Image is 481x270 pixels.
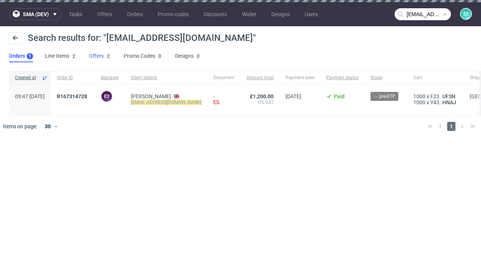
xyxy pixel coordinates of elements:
[286,75,314,81] span: Payment date
[57,93,89,99] a: R167314728
[131,100,201,105] mark: [EMAIL_ADDRESS][DOMAIN_NAME]
[199,8,231,20] a: Discounts
[40,121,54,132] div: 30
[101,75,119,81] span: Manager
[107,54,110,59] div: 2
[334,93,345,99] span: Paid
[413,93,425,99] span: 1000
[447,122,455,131] span: 1
[250,93,274,99] span: £1,200.00
[326,75,358,81] span: Payment status
[430,93,441,99] span: F23.
[441,99,458,105] a: HNAJ
[237,8,261,20] a: Wallet
[45,50,77,62] a: Line Items2
[300,8,322,20] a: Users
[123,8,147,20] a: Orders
[9,50,33,62] a: Orders1
[371,75,401,81] span: Stage
[89,50,112,62] a: Offers2
[175,50,201,62] a: Designs0
[413,75,458,81] span: Cart
[247,75,274,81] span: Amount total
[124,50,163,62] a: Promo Codes0
[461,9,471,19] figcaption: e2
[286,93,301,99] span: [DATE]
[213,93,234,106] div: -
[413,93,458,99] div: x
[413,99,458,105] div: x
[101,91,112,102] figcaption: e2
[153,8,193,20] a: Promo codes
[64,8,87,20] a: Tasks
[413,99,425,105] span: 1000
[3,123,37,130] span: Items on page:
[197,54,200,59] div: 0
[430,99,441,105] span: Y43.
[247,99,274,105] span: 0% VAT
[441,93,457,99] a: UFSN
[73,54,75,59] div: 2
[57,75,89,81] span: Order ID
[267,8,294,20] a: Designs
[15,93,45,99] span: 09:47 [DATE]
[29,54,31,59] div: 1
[213,75,234,81] span: Document
[131,75,201,81] span: Client details
[23,12,49,17] span: sma (dev)
[131,93,171,99] a: [PERSON_NAME]
[159,54,161,59] div: 0
[15,75,39,81] span: Created at
[57,93,87,99] span: R167314728
[374,93,395,100] span: → pre-DTP
[9,8,61,20] button: sma (dev)
[28,33,256,43] span: Search results for: "[EMAIL_ADDRESS][DOMAIN_NAME]"
[93,8,116,20] a: Offers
